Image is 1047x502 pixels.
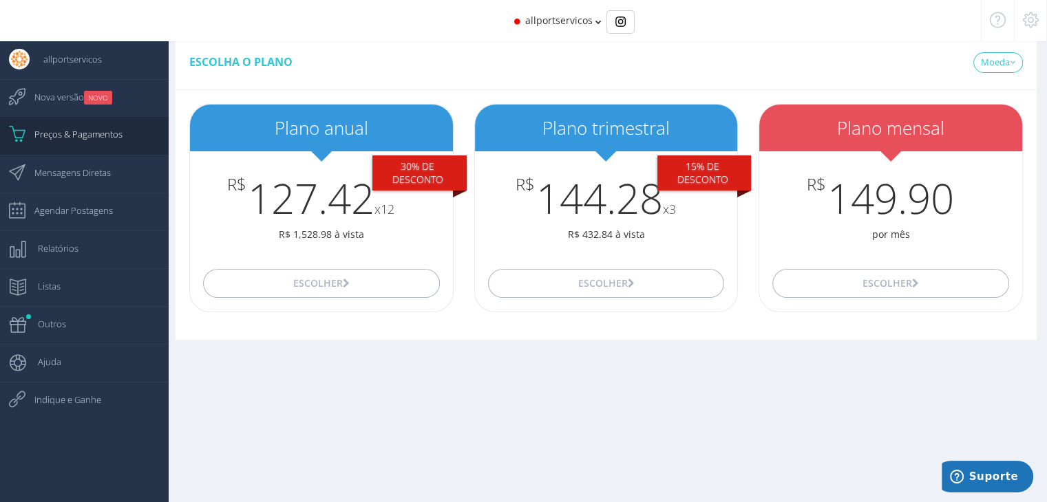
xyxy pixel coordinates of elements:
[973,52,1023,73] a: Moeda
[227,175,246,193] span: R$
[475,118,738,138] h2: Plano trimestral
[475,228,738,241] p: R$ 432.84 à vista
[807,175,826,193] span: R$
[759,175,1022,221] h3: 149.90
[374,201,394,217] small: x12
[21,193,113,228] span: Agendar Postagens
[9,49,30,69] img: User Image
[84,91,112,105] small: NOVO
[516,175,535,193] span: R$
[190,228,453,241] p: R$ 1,528.98 à vista
[203,269,439,298] button: Escolher
[190,118,453,138] h2: Plano anual
[525,14,593,27] span: allportservicos
[475,175,738,221] h3: 144.28
[21,382,101,417] span: Indique e Ganhe
[190,175,453,221] h3: 127.42
[30,42,102,76] span: allportservicos
[21,80,112,114] span: Nova versão
[24,231,78,265] span: Relatórios
[663,201,676,217] small: x3
[189,54,293,69] span: Escolha o plano
[21,117,123,151] span: Preços & Pagamentos
[606,10,635,34] div: Basic example
[759,118,1022,138] h2: Plano mensal
[372,155,467,191] div: 30% De desconto
[24,269,61,303] span: Listas
[942,461,1033,495] iframe: Abre um widget para que você possa encontrar mais informações
[24,345,61,379] span: Ajuda
[772,269,1008,298] button: Escolher
[657,155,752,191] div: 15% De desconto
[24,307,66,341] span: Outros
[759,228,1022,241] p: por mês
[615,17,626,27] img: Instagram_simple_icon.svg
[488,269,724,298] button: Escolher
[21,155,111,190] span: Mensagens Diretas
